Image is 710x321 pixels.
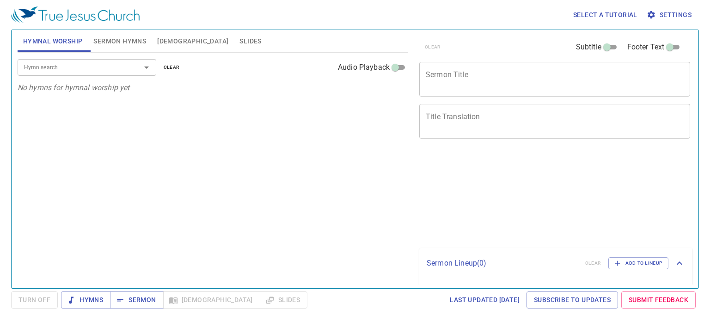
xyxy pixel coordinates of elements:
p: Sermon Lineup ( 0 ) [427,258,578,269]
button: Settings [645,6,695,24]
span: clear [164,63,180,72]
span: Hymns [68,294,103,306]
button: Select a tutorial [569,6,641,24]
span: Subscribe to Updates [534,294,611,306]
a: Last updated [DATE] [446,291,523,309]
span: Sermon Hymns [93,36,146,47]
button: Hymns [61,291,110,309]
span: Settings [649,9,692,21]
iframe: from-child [416,148,637,245]
button: Add to Lineup [608,257,668,269]
span: Submit Feedback [629,294,688,306]
span: [DEMOGRAPHIC_DATA] [157,36,228,47]
img: True Jesus Church [11,6,140,23]
span: Select a tutorial [573,9,637,21]
span: Subtitle [576,42,601,53]
span: Audio Playback [338,62,390,73]
i: No hymns for hymnal worship yet [18,83,130,92]
span: Slides [239,36,261,47]
div: Sermon Lineup(0)clearAdd to Lineup [419,248,692,279]
span: Footer Text [627,42,665,53]
a: Submit Feedback [621,291,696,309]
span: Last updated [DATE] [450,294,520,306]
span: Hymnal Worship [23,36,83,47]
button: clear [158,62,185,73]
button: Sermon [110,291,163,309]
span: Add to Lineup [614,259,662,267]
a: Subscribe to Updates [526,291,618,309]
span: Sermon [117,294,156,306]
button: Open [140,61,153,74]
